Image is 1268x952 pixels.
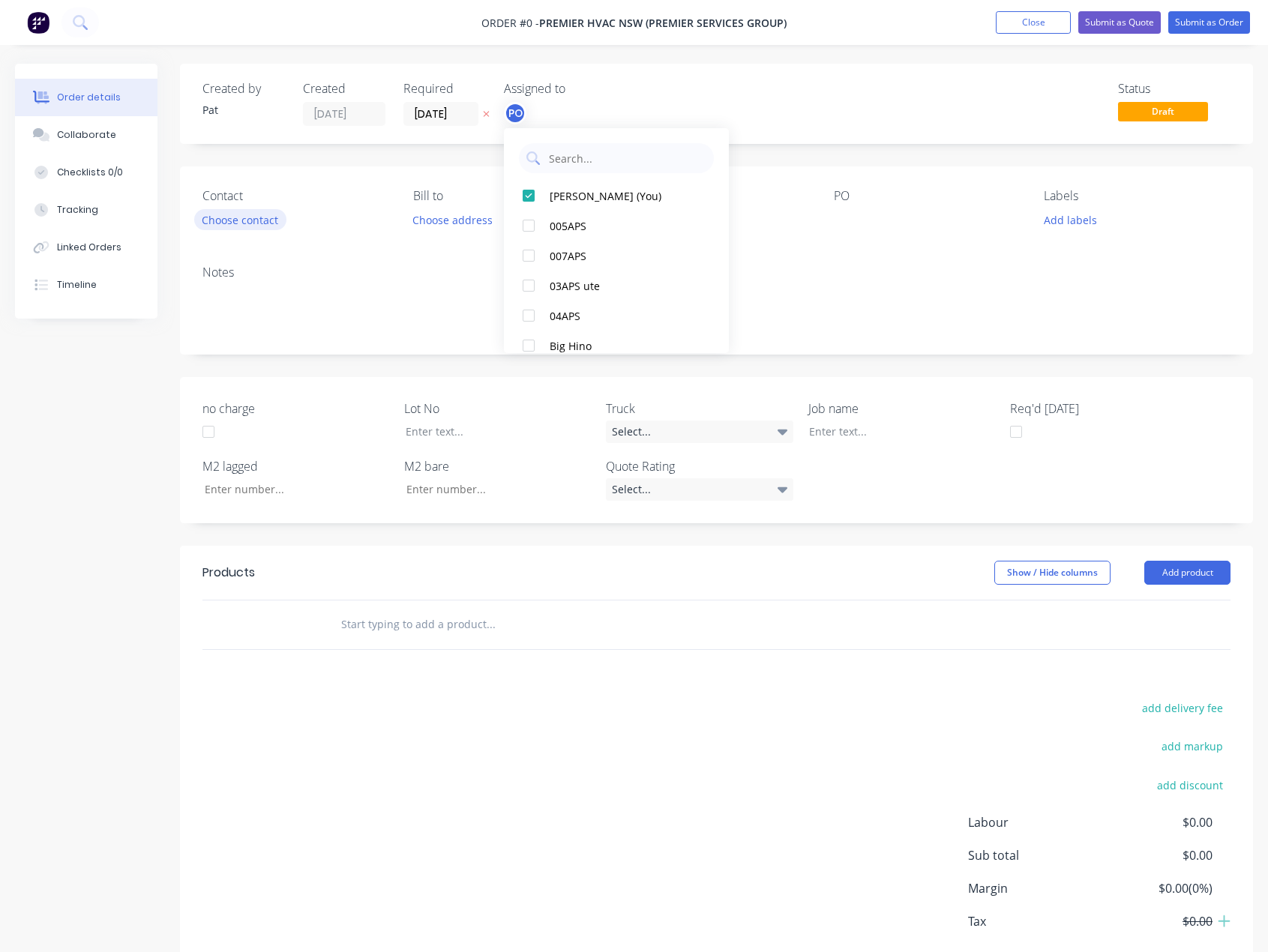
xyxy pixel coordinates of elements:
[403,82,486,96] div: Required
[1044,189,1231,203] div: Labels
[606,478,793,501] div: Select...
[504,211,729,241] button: 005APS
[303,82,385,96] div: Created
[539,16,787,30] span: Premier HVAC NSW (Premier Services Group)
[15,154,157,191] button: Checklists 0/0
[550,188,700,204] div: [PERSON_NAME] (You)
[404,209,500,229] button: Choose address
[1118,82,1231,96] div: Status
[968,846,1102,864] span: Sub total
[504,271,729,301] button: 03APS ute
[404,457,592,475] label: M2 bare
[404,400,592,418] label: Lot No
[1010,400,1198,418] label: Req'd [DATE]
[194,209,286,229] button: Choose contact
[15,229,157,266] button: Linked Orders
[504,241,729,271] button: 007APS
[1149,775,1231,795] button: add discount
[1036,209,1105,229] button: Add labels
[1102,813,1213,831] span: $0.00
[202,189,389,203] div: Contact
[15,116,157,154] button: Collaborate
[547,143,706,173] input: Search...
[550,248,700,264] div: 007APS
[27,11,49,34] img: Factory
[340,609,640,639] input: Start typing to add a product...
[57,203,98,217] div: Tracking
[504,331,729,361] button: Big Hino
[1153,736,1231,756] button: add markup
[504,181,729,211] button: [PERSON_NAME] (You)
[606,400,793,418] label: Truck
[394,478,592,501] input: Enter number...
[550,308,700,324] div: 04APS
[481,16,539,30] span: Order #0 -
[57,278,97,292] div: Timeline
[15,79,157,116] button: Order details
[550,278,700,294] div: 03APS ute
[968,912,1102,930] span: Tax
[192,478,390,501] input: Enter number...
[1144,561,1231,585] button: Add product
[1102,912,1213,930] span: $0.00
[57,241,121,254] div: Linked Orders
[57,128,116,142] div: Collaborate
[606,457,793,475] label: Quote Rating
[15,266,157,304] button: Timeline
[202,400,390,418] label: no charge
[202,457,390,475] label: M2 lagged
[968,813,1102,831] span: Labour
[202,82,285,96] div: Created by
[57,91,121,104] div: Order details
[1078,11,1161,34] button: Submit as Quote
[1134,698,1231,718] button: add delivery fee
[202,102,285,118] div: Pat
[1168,11,1250,34] button: Submit as Order
[808,400,996,418] label: Job name
[968,879,1102,897] span: Margin
[413,189,600,203] div: Bill to
[504,82,654,96] div: Assigned to
[606,421,793,443] div: Select...
[57,166,123,179] div: Checklists 0/0
[1118,102,1208,121] span: Draft
[550,218,700,234] div: 005APS
[202,265,1231,280] div: Notes
[550,338,700,354] div: Big Hino
[202,564,255,582] div: Products
[996,11,1071,34] button: Close
[834,189,1021,203] div: PO
[504,301,729,331] button: 04APS
[1102,846,1213,864] span: $0.00
[504,102,526,124] button: PO
[1102,879,1213,897] span: $0.00 ( 0 %)
[994,561,1111,585] button: Show / Hide columns
[15,191,157,229] button: Tracking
